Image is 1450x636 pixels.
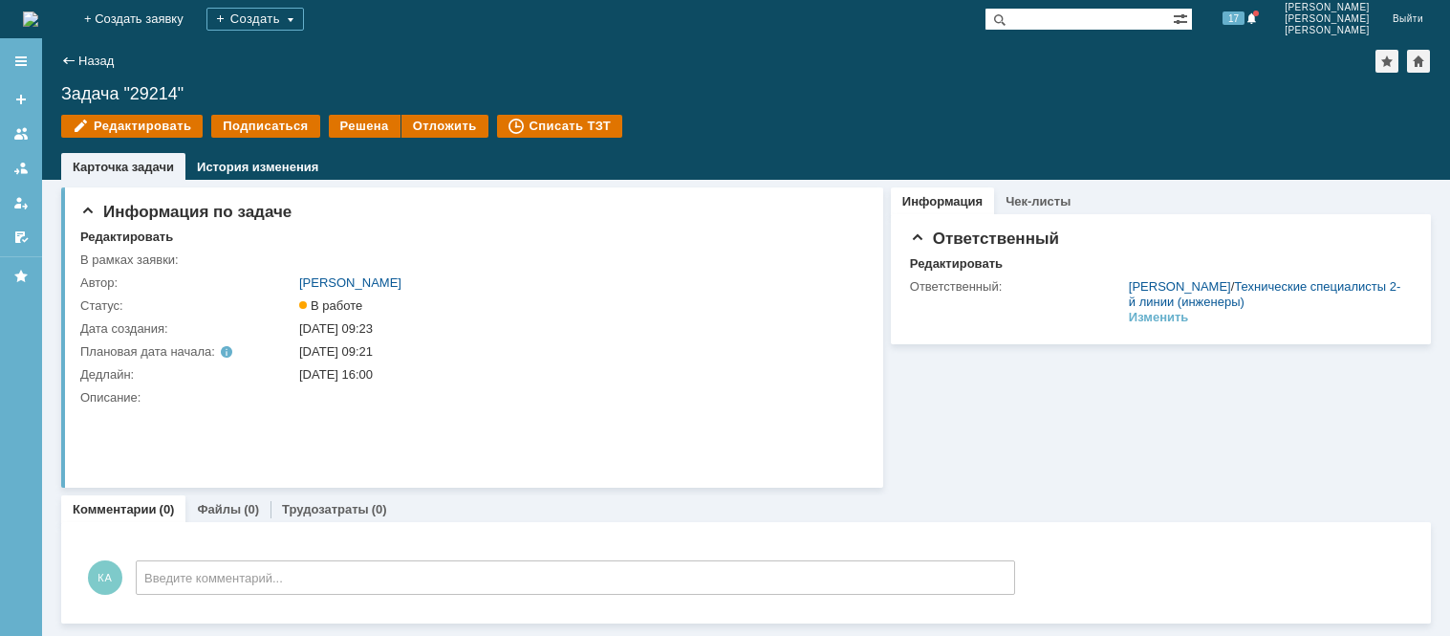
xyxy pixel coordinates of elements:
div: (0) [372,502,387,516]
div: Ответственный: [910,279,1125,295]
span: Расширенный поиск [1173,9,1192,27]
a: Комментарии [73,502,157,516]
div: (0) [160,502,175,516]
a: Чек-листы [1006,194,1071,208]
div: Автор: [80,275,295,291]
div: [DATE] 09:21 [299,344,856,360]
a: Перейти на домашнюю страницу [23,11,38,27]
div: / [1129,279,1403,310]
a: [PERSON_NAME] [299,275,401,290]
a: Заявки на командах [6,119,36,149]
span: [PERSON_NAME] [1285,2,1370,13]
a: [PERSON_NAME] [1129,279,1231,294]
span: Ответственный [910,230,1059,248]
a: История изменения [197,160,318,174]
a: Карточка задачи [73,160,174,174]
div: Дата создания: [80,321,295,337]
a: Создать заявку [6,84,36,115]
div: Задача "29214" [61,84,1431,103]
div: Редактировать [80,230,173,245]
div: Редактировать [910,256,1003,272]
a: Технические специалисты 2-й линии (инженеры) [1129,279,1400,309]
div: [DATE] 09:23 [299,321,856,337]
div: Сделать домашней страницей [1407,50,1430,73]
span: [PERSON_NAME] [1285,13,1370,25]
div: Дедлайн: [80,367,295,383]
a: Файлы [197,502,241,516]
a: Трудозатраты [282,502,369,516]
a: Информация [902,194,983,208]
span: КА [88,560,122,595]
div: [DATE] 16:00 [299,367,856,383]
img: logo [23,11,38,27]
div: (0) [244,502,259,516]
div: Создать [206,8,304,31]
a: Назад [78,54,114,68]
span: 17 [1223,11,1244,25]
span: В работе [299,298,362,313]
a: Заявки в моей ответственности [6,153,36,184]
span: [PERSON_NAME] [1285,25,1370,36]
div: Описание: [80,390,860,406]
div: Добавить в избранное [1375,50,1398,73]
div: Плановая дата начала: [80,344,272,360]
div: Изменить [1129,310,1189,325]
span: Информация по задаче [80,203,292,221]
div: Статус: [80,298,295,314]
div: В рамках заявки: [80,252,295,268]
a: Мои заявки [6,187,36,218]
a: Мои согласования [6,222,36,252]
